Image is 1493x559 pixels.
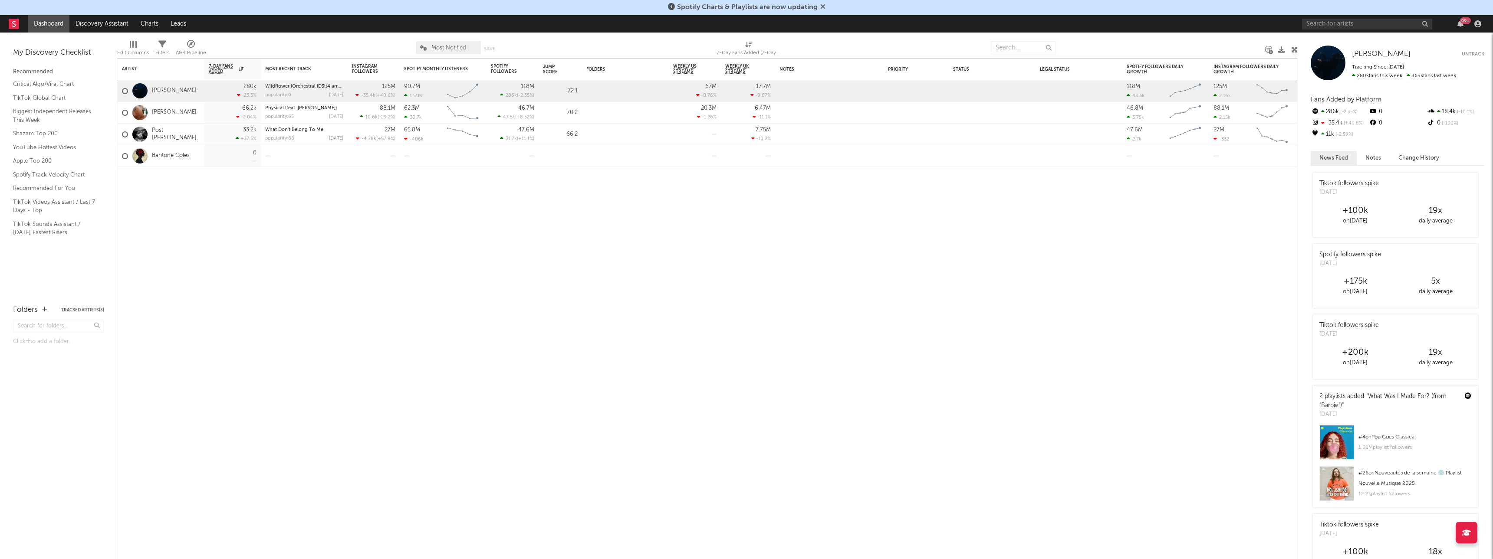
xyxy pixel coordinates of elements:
a: #4onPop Goes Classical1.01Mplaylist followers [1313,425,1478,466]
a: Discovery Assistant [69,15,135,33]
div: 2.7k [1127,136,1141,142]
span: +40.6 % [377,93,394,98]
div: +100k [1315,206,1395,216]
div: 47.6M [1127,127,1143,133]
div: 280k [243,84,257,89]
div: 0 [253,150,257,156]
div: 125M [382,84,395,89]
div: 7.75M [756,127,771,133]
a: Recommended For You [13,183,95,193]
div: Jump Score [543,64,565,75]
span: 31.7k [506,137,517,141]
div: # 4 on Pop Goes Classical [1358,432,1471,442]
span: 47.5k [503,115,515,120]
div: 0 [1427,118,1484,129]
div: on [DATE] [1315,216,1395,226]
div: 46.7M [518,105,534,111]
span: 10.6k [365,115,378,120]
a: #26onNouveautés de la semaine 💿 Playlist Nouvelle Musique 202512.2kplaylist followers [1313,466,1478,507]
div: 18 x [1395,547,1476,557]
div: on [DATE] [1315,287,1395,297]
span: +8.52 % [516,115,533,120]
div: Tiktok followers spike [1319,321,1379,330]
div: 118M [1127,84,1140,89]
div: Spotify Monthly Listeners [404,66,469,72]
div: My Discovery Checklist [13,48,104,58]
div: 5 x [1395,276,1476,287]
div: -1.26 % [697,114,717,120]
div: Spotify Followers Daily Growth [1127,64,1192,75]
div: ( ) [497,114,534,120]
div: 65.8M [404,127,420,133]
div: daily average [1395,287,1476,297]
a: Leads [164,15,192,33]
div: -23.3 % [237,92,257,98]
button: Tracked Artists(3) [61,308,104,312]
div: +175k [1315,276,1395,287]
div: 88.1M [1213,105,1229,111]
span: -4.78k [362,137,376,141]
div: [DATE] [1319,410,1458,419]
div: ( ) [355,92,395,98]
div: 125M [1213,84,1227,89]
div: Status [953,67,1010,72]
div: 0 [1368,106,1426,118]
div: +100k [1315,547,1395,557]
div: Tiktok followers spike [1319,179,1379,188]
div: 46.8M [1127,105,1143,111]
div: 27M [385,127,395,133]
div: -2.04 % [236,114,257,120]
div: ( ) [500,136,534,141]
div: 2.16k [1213,93,1231,98]
a: TikTok Global Chart [13,93,95,103]
svg: Chart title [1166,102,1205,124]
div: popularity: 68 [265,136,294,141]
div: 66.2 [543,129,578,140]
div: 33.2k [243,127,257,133]
div: popularity: 65 [265,114,294,119]
div: Edit Columns [117,48,149,58]
div: Spotify followers spike [1319,250,1381,259]
span: -10.1 % [1456,110,1474,114]
div: 7-Day Fans Added (7-Day Fans Added) [717,48,782,58]
a: [PERSON_NAME] [1352,50,1411,59]
div: Physical (feat. Troye Sivan) [265,106,343,111]
span: -100 % [1440,121,1458,126]
button: Untrack [1462,50,1484,59]
div: 70.2 [543,108,578,118]
span: +57.9 % [378,137,394,141]
div: [DATE] [329,114,343,119]
div: ( ) [360,114,395,120]
div: -35.4k [1311,118,1368,129]
div: -332 [1213,136,1229,142]
div: 118M [521,84,534,89]
span: Dismiss [820,4,825,11]
a: Biggest Independent Releases This Week [13,107,95,124]
a: Spotify Track Velocity Chart [13,170,95,180]
div: daily average [1395,216,1476,226]
span: +40.6 % [1342,121,1364,126]
a: Charts [135,15,164,33]
div: 47.6M [518,127,534,133]
div: [DATE] [1319,330,1379,339]
div: Spotify Followers [491,64,521,74]
input: Search... [991,41,1056,54]
span: Most Notified [431,45,466,51]
div: -406k [404,136,424,142]
div: 88.1M [380,105,395,111]
span: -2.59 % [1334,132,1353,137]
div: 17.7M [756,84,771,89]
a: [PERSON_NAME] [152,87,197,95]
a: Apple Top 200 [13,156,95,166]
svg: Chart title [443,102,482,124]
span: Weekly UK Streams [725,64,758,74]
div: ( ) [500,92,534,98]
div: +37.5 % [236,136,257,141]
div: popularity: 0 [265,93,291,98]
span: -35.4k [361,93,375,98]
div: -11.1 % [753,114,771,120]
div: 19 x [1395,347,1476,358]
div: 20.3M [701,105,717,111]
div: [DATE] [329,136,343,141]
a: Wildflower (Orchestral (D3lt4 arrang.) [265,84,349,89]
